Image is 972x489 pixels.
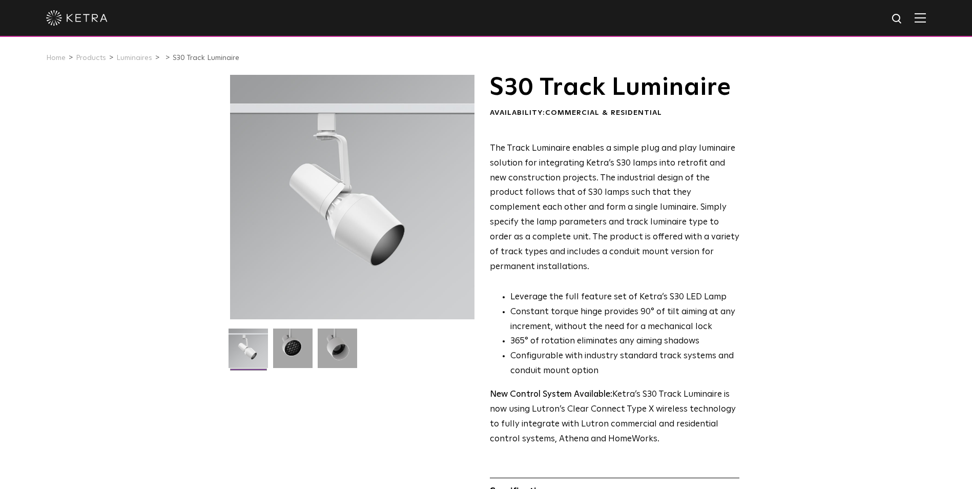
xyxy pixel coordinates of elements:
li: Leverage the full feature set of Ketra’s S30 LED Lamp [510,290,739,305]
a: S30 Track Luminaire [173,54,239,62]
div: Availability: [490,108,739,118]
li: Configurable with industry standard track systems and conduit mount option [510,349,739,379]
li: 365° of rotation eliminates any aiming shadows [510,334,739,349]
img: ketra-logo-2019-white [46,10,108,26]
img: S30-Track-Luminaire-2021-Web-Square [229,329,268,376]
img: Hamburger%20Nav.svg [915,13,926,23]
span: Commercial & Residential [545,109,662,116]
a: Home [46,54,66,62]
strong: New Control System Available: [490,390,612,399]
img: search icon [891,13,904,26]
img: 9e3d97bd0cf938513d6e [318,329,357,376]
p: Ketra’s S30 Track Luminaire is now using Lutron’s Clear Connect Type X wireless technology to ful... [490,388,739,447]
span: The Track Luminaire enables a simple plug and play luminaire solution for integrating Ketra’s S30... [490,144,739,271]
img: 3b1b0dc7630e9da69e6b [273,329,313,376]
li: Constant torque hinge provides 90° of tilt aiming at any increment, without the need for a mechan... [510,305,739,335]
a: Luminaires [116,54,152,62]
a: Products [76,54,106,62]
h1: S30 Track Luminaire [490,75,739,100]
